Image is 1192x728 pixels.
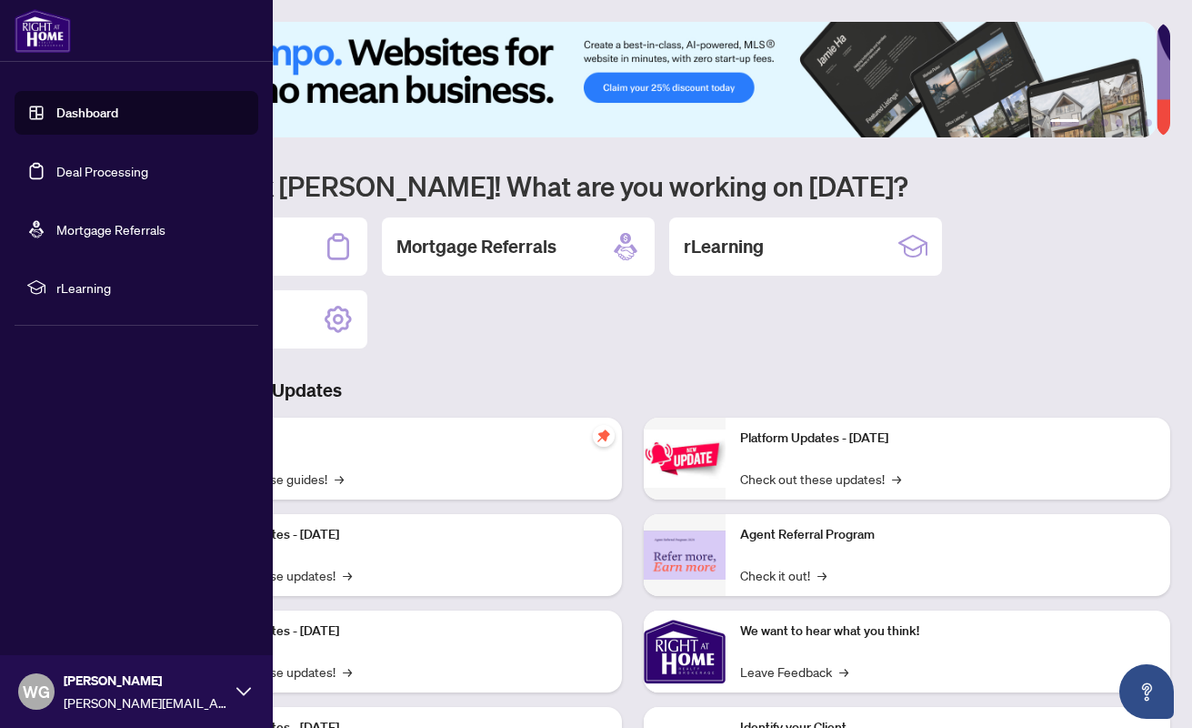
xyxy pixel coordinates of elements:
a: Check it out!→ [740,565,826,585]
span: → [343,565,352,585]
span: → [343,662,352,682]
a: Check out these updates!→ [740,469,901,489]
button: 4 [1116,119,1123,126]
a: Deal Processing [56,163,148,179]
button: 5 [1130,119,1137,126]
img: logo [15,9,71,53]
span: [PERSON_NAME] [64,671,227,691]
h2: Mortgage Referrals [396,234,556,259]
button: Open asap [1119,664,1174,719]
p: Platform Updates - [DATE] [191,622,607,642]
img: Slide 0 [95,22,1157,137]
a: Mortgage Referrals [56,221,165,238]
p: Platform Updates - [DATE] [740,429,1157,449]
button: 2 [1087,119,1094,126]
p: Platform Updates - [DATE] [191,525,607,545]
p: We want to hear what you think! [740,622,1157,642]
span: → [839,662,848,682]
span: WG [23,679,50,704]
img: Platform Updates - June 23, 2025 [644,430,726,487]
img: We want to hear what you think! [644,611,726,693]
p: Agent Referral Program [740,525,1157,545]
span: → [335,469,344,489]
h1: Welcome back [PERSON_NAME]! What are you working on [DATE]? [95,168,1170,203]
img: Agent Referral Program [644,531,726,581]
span: [PERSON_NAME][EMAIL_ADDRESS][PERSON_NAME][DOMAIN_NAME] [64,693,227,713]
button: 6 [1145,119,1152,126]
h3: Brokerage & Industry Updates [95,378,1170,403]
a: Dashboard [56,105,118,121]
span: → [817,565,826,585]
button: 1 [1050,119,1079,126]
span: → [892,469,901,489]
button: 3 [1101,119,1108,126]
span: pushpin [593,425,615,447]
span: rLearning [56,278,245,298]
h2: rLearning [684,234,764,259]
p: Self-Help [191,429,607,449]
a: Leave Feedback→ [740,662,848,682]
